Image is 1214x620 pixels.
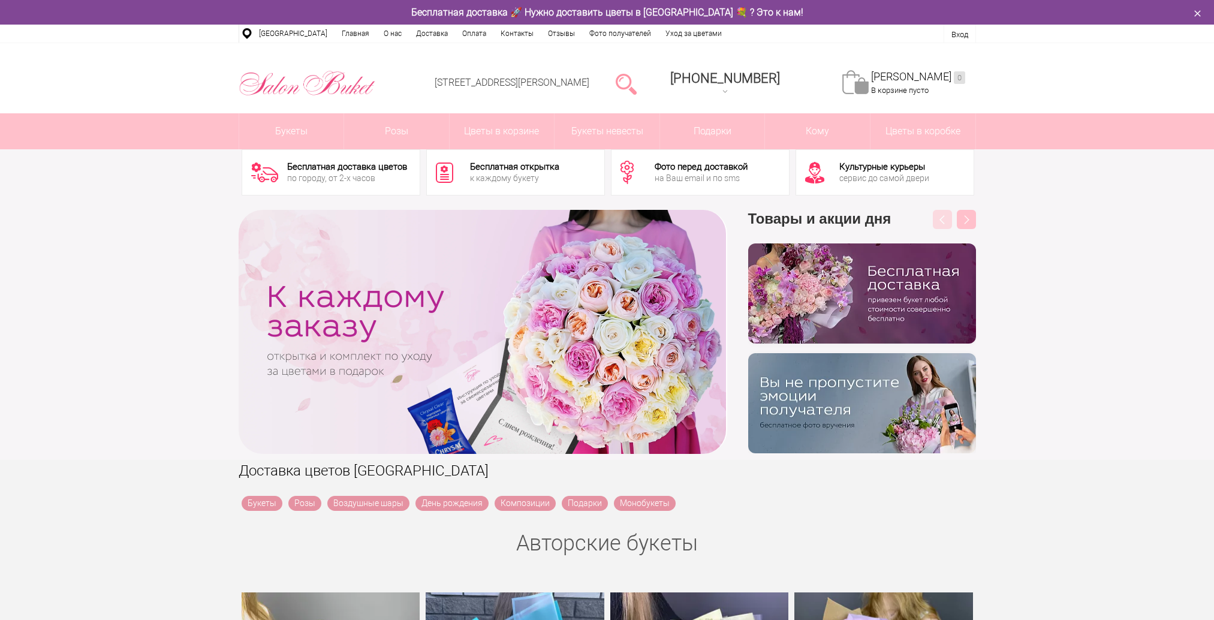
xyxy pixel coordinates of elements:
a: Подарки [660,113,765,149]
a: [STREET_ADDRESS][PERSON_NAME] [435,77,589,88]
div: Культурные курьеры [839,162,929,171]
a: [PERSON_NAME] [871,70,965,84]
a: Вход [951,30,968,39]
a: Букеты [239,113,344,149]
div: Бесплатная открытка [470,162,559,171]
a: День рождения [415,496,489,511]
a: О нас [376,25,409,43]
a: Авторские букеты [516,531,698,556]
a: Цветы в коробке [870,113,975,149]
div: Бесплатная доставка цветов [287,162,407,171]
a: Монобукеты [614,496,676,511]
div: [PHONE_NUMBER] [670,71,780,86]
div: к каждому букету [470,174,559,182]
a: Цветы в корзине [450,113,555,149]
h1: Доставка цветов [GEOGRAPHIC_DATA] [239,460,976,481]
button: Next [957,210,976,229]
a: Доставка [409,25,455,43]
a: Розы [288,496,321,511]
div: сервис до самой двери [839,174,929,182]
a: Букеты невесты [555,113,659,149]
span: В корзине пусто [871,86,929,95]
div: по городу, от 2-х часов [287,174,407,182]
a: Оплата [455,25,493,43]
h3: Товары и акции дня [748,210,976,243]
a: Контакты [493,25,541,43]
div: Бесплатная доставка 🚀 Нужно доставить цветы в [GEOGRAPHIC_DATA] 💐 ? Это к нам! [230,6,985,19]
a: Уход за цветами [658,25,729,43]
a: Подарки [562,496,608,511]
a: [GEOGRAPHIC_DATA] [252,25,335,43]
a: [PHONE_NUMBER] [663,67,787,101]
a: Отзывы [541,25,582,43]
div: на Ваш email и по sms [655,174,748,182]
a: Воздушные шары [327,496,409,511]
a: Букеты [242,496,282,511]
img: Цветы Нижний Новгород [239,68,376,99]
span: Кому [765,113,870,149]
ins: 0 [954,71,965,84]
a: Главная [335,25,376,43]
img: v9wy31nijnvkfycrkduev4dhgt9psb7e.png.webp [748,353,976,453]
a: Композиции [495,496,556,511]
a: Фото получателей [582,25,658,43]
div: Фото перед доставкой [655,162,748,171]
img: hpaj04joss48rwypv6hbykmvk1dj7zyr.png.webp [748,243,976,344]
a: Розы [344,113,449,149]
